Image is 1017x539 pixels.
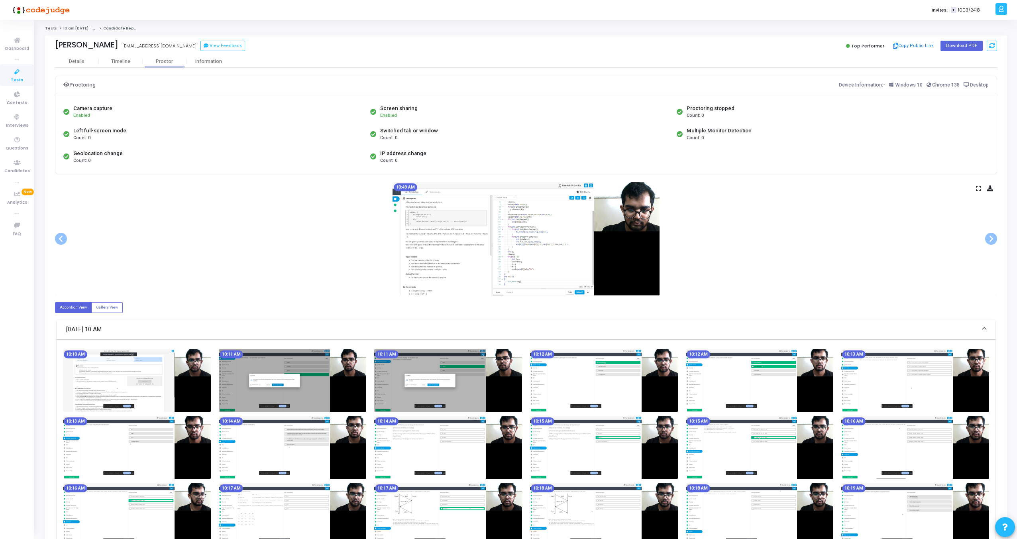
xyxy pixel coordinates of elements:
span: Dashboard [5,45,29,52]
span: Tests [11,77,23,84]
a: 10 am [DATE] - Titan Engineering Intern 2026 [63,26,152,31]
mat-chip: 10:12 AM [687,350,710,358]
a: Tests [45,26,57,31]
div: Proctoring stopped [687,104,734,112]
mat-chip: 10:16 AM [842,417,866,425]
button: View Feedback [200,41,245,51]
span: Candidate Report [103,26,140,31]
nav: breadcrumb [45,26,1007,31]
span: Count: 0 [73,157,90,164]
mat-chip: 10:14 AM [220,417,243,425]
mat-chip: 10:16 AM [64,484,87,492]
mat-chip: 10:19 AM [842,484,866,492]
mat-chip: 10:18 AM [531,484,554,492]
mat-chip: 10:15 AM [687,417,710,425]
div: Screen sharing [380,104,418,112]
span: Count: 0 [687,112,704,119]
span: Questions [6,145,28,152]
mat-chip: 10:13 AM [64,417,87,425]
div: IP address change [380,150,426,157]
span: Enabled [380,113,397,118]
mat-chip: 10:11 AM [375,350,399,358]
span: New [22,189,34,195]
span: Count: 0 [73,135,90,142]
div: Proctor [143,59,187,65]
span: Top Performer [851,43,884,49]
div: Switched tab or window [380,127,438,135]
img: logo [10,2,70,18]
mat-chip: 10:17 AM [375,484,399,492]
img: screenshot-1754973793746.jpeg [841,349,989,412]
mat-chip: 10:10 AM [64,350,87,358]
span: Windows 10 [895,82,923,88]
div: Details [69,59,84,65]
span: Count: 0 [380,157,397,164]
span: FAQ [13,231,21,238]
img: screenshot-1754973703750.jpeg [374,349,522,412]
div: Timeline [111,59,130,65]
mat-panel-title: [DATE] 10 AM [66,325,976,334]
div: [EMAIL_ADDRESS][DOMAIN_NAME] [122,43,196,49]
mat-chip: 10:12 AM [531,350,554,358]
div: [PERSON_NAME] [55,40,118,49]
img: screenshot-1754973973741.jpeg [841,416,989,479]
div: Proctoring [63,80,96,90]
span: Contests [7,100,27,106]
mat-chip: 10:15 AM [531,417,554,425]
div: Device Information:- [839,80,989,90]
label: Gallery View [91,302,123,313]
span: Count: 0 [380,135,397,142]
mat-chip: 10:14 AM [375,417,399,425]
span: Count: 0 [687,135,704,142]
mat-expansion-panel-header: [DATE] 10 AM [57,320,995,340]
img: screenshot-1754973853740.jpeg [219,416,367,479]
label: Invites: [932,7,948,14]
img: screenshot-1754973913754.jpeg [530,416,678,479]
div: Information [187,59,230,65]
label: Accordion View [55,302,92,313]
span: Interviews [6,122,28,129]
img: screenshot-1754973883764.jpeg [374,416,522,479]
span: Enabled [73,113,90,118]
span: Desktop [970,82,989,88]
button: Copy Public Link [891,40,937,52]
div: Multiple Monitor Detection [687,127,752,135]
span: 1003/2418 [958,7,980,14]
mat-chip: 10:18 AM [687,484,710,492]
img: screenshot-1754973823746.jpeg [63,416,211,479]
img: screenshot-1754973643742.jpeg [63,349,211,412]
div: Camera capture [73,104,112,112]
span: Candidates [4,168,30,175]
mat-chip: 10:13 AM [842,350,866,358]
mat-chip: 10:11 AM [220,350,243,358]
button: Download PDF [940,41,983,51]
span: Analytics [7,199,27,206]
img: screenshot-1754973673744.jpeg [219,349,367,412]
span: T [951,7,956,13]
div: Geolocation change [73,150,123,157]
mat-chip: 10:49 AM [394,183,417,191]
img: screenshot-1754973763732.jpeg [686,349,834,412]
mat-chip: 10:17 AM [220,484,243,492]
img: screenshot-1754973943763.jpeg [686,416,834,479]
img: screenshot-1754973733924.jpeg [530,349,678,412]
span: Chrome 138 [932,82,960,88]
img: screenshot-1754975983760.jpeg [393,182,660,295]
div: Left full-screen mode [73,127,126,135]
